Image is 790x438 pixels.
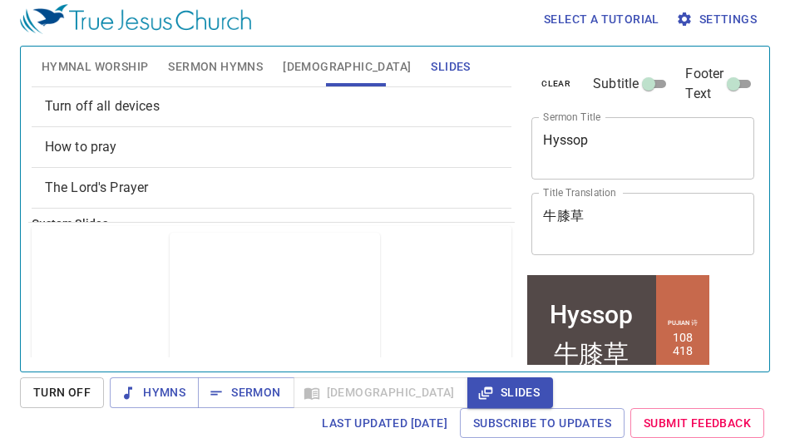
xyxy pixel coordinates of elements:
[467,377,553,408] button: Slides
[431,57,470,77] span: Slides
[20,4,251,34] img: True Jesus Church
[45,139,117,155] span: [object Object]
[525,273,712,404] iframe: from-child
[544,9,659,30] span: Select a tutorial
[32,168,512,208] div: The Lord's Prayer
[644,413,751,434] span: Submit Feedback
[20,377,104,408] button: Turn Off
[679,9,757,30] span: Settings
[42,57,149,77] span: Hymnal Worship
[110,377,199,408] button: Hymns
[537,4,666,35] button: Select a tutorial
[211,382,280,403] span: Sermon
[32,215,512,234] h6: Custom Slides
[473,413,611,434] span: Subscribe to Updates
[541,76,570,91] span: clear
[531,74,580,94] button: clear
[123,382,185,403] span: Hymns
[685,64,723,104] span: Footer Text
[673,4,763,35] button: Settings
[168,57,263,77] span: Sermon Hymns
[283,57,411,77] span: [DEMOGRAPHIC_DATA]
[32,127,512,167] div: How to pray
[32,86,512,126] div: Turn off all devices
[543,208,743,239] textarea: 牛膝草
[481,382,540,403] span: Slides
[593,74,639,94] span: Subtitle
[33,382,91,403] span: Turn Off
[45,98,160,114] span: [object Object]
[198,377,294,408] button: Sermon
[45,180,149,195] span: [object Object]
[543,132,743,164] textarea: Hyssop
[322,413,447,434] span: Last updated [DATE]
